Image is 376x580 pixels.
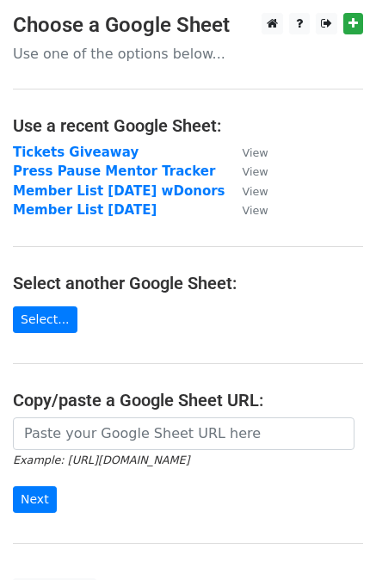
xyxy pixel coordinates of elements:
[13,454,189,466] small: Example: [URL][DOMAIN_NAME]
[13,390,363,410] h4: Copy/paste a Google Sheet URL:
[13,306,77,333] a: Select...
[225,183,268,199] a: View
[13,183,225,199] a: Member List [DATE] wDonors
[243,165,268,178] small: View
[13,486,57,513] input: Next
[13,45,363,63] p: Use one of the options below...
[13,273,363,293] h4: Select another Google Sheet:
[225,202,268,218] a: View
[225,164,268,179] a: View
[13,13,363,38] h3: Choose a Google Sheet
[13,115,363,136] h4: Use a recent Google Sheet:
[13,164,215,179] a: Press Pause Mentor Tracker
[225,145,268,160] a: View
[13,417,354,450] input: Paste your Google Sheet URL here
[13,202,157,218] a: Member List [DATE]
[243,146,268,159] small: View
[243,204,268,217] small: View
[243,185,268,198] small: View
[13,145,139,160] a: Tickets Giveaway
